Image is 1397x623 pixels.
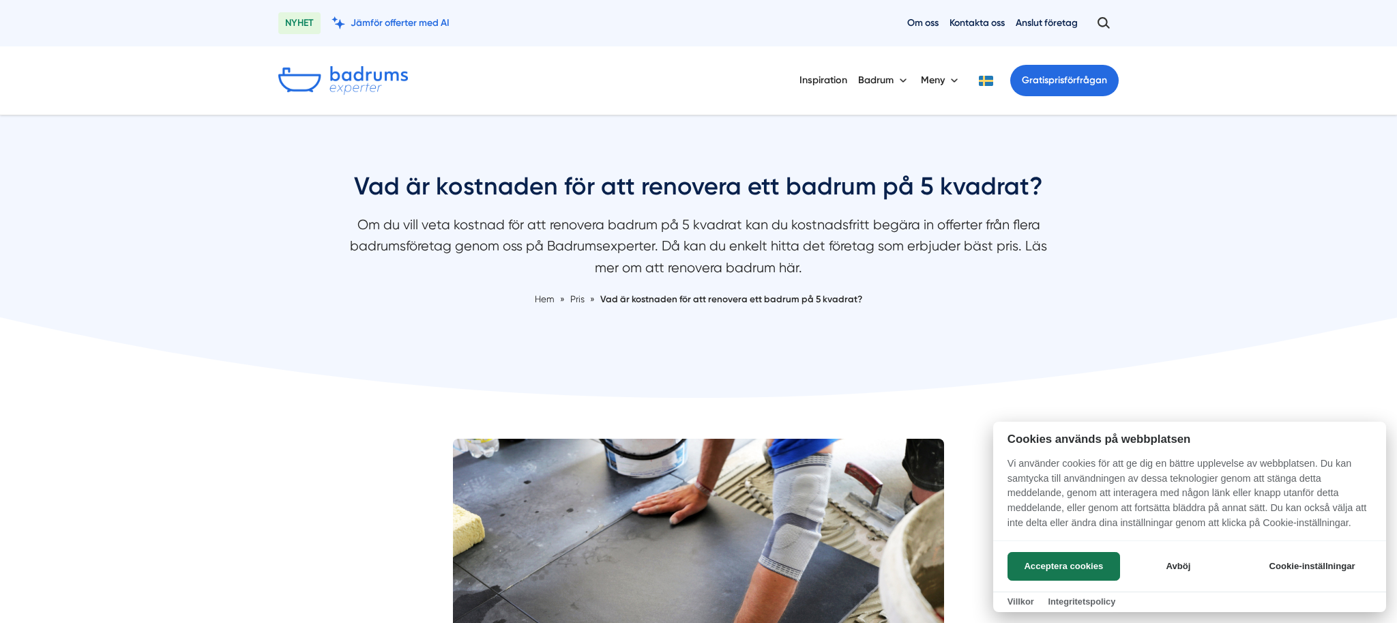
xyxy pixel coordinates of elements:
button: Cookie-inställningar [1252,552,1372,581]
a: Integritetspolicy [1048,596,1115,607]
a: Villkor [1008,596,1034,607]
button: Acceptera cookies [1008,552,1120,581]
h2: Cookies används på webbplatsen [993,433,1386,446]
button: Avböj [1124,552,1233,581]
p: Vi använder cookies för att ge dig en bättre upplevelse av webbplatsen. Du kan samtycka till anvä... [993,457,1386,540]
